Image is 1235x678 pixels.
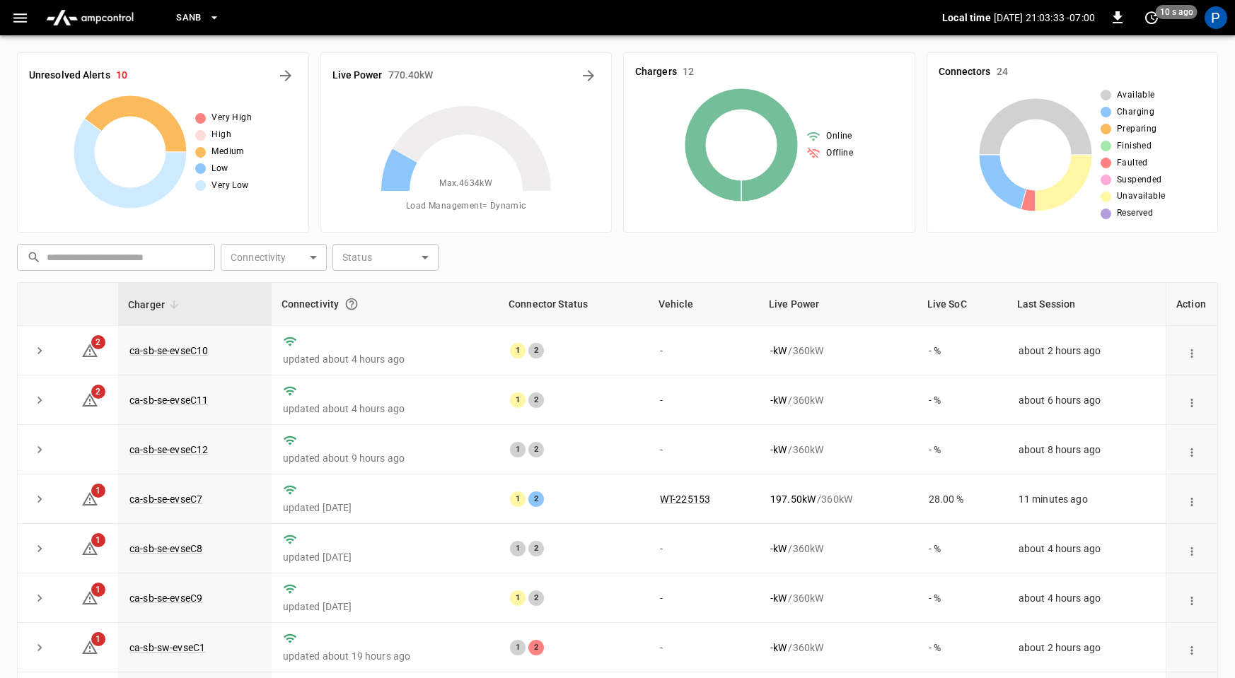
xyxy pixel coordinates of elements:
[770,641,787,655] p: - kW
[770,443,787,457] p: - kW
[129,642,205,653] a: ca-sb-sw-evseC1
[770,591,787,605] p: - kW
[917,425,1007,474] td: - %
[1007,573,1166,623] td: about 4 hours ago
[1182,393,1202,407] div: action cell options
[176,10,202,26] span: SanB
[81,592,98,603] a: 1
[1182,641,1202,655] div: action cell options
[994,11,1095,25] p: [DATE] 21:03:33 -07:00
[129,543,202,554] a: ca-sb-se-evseC8
[997,64,1008,80] h6: 24
[81,493,98,504] a: 1
[649,326,759,375] td: -
[1117,156,1148,170] span: Faulted
[770,492,906,506] div: / 360 kW
[81,344,98,355] a: 2
[917,375,1007,425] td: - %
[1117,88,1155,103] span: Available
[282,291,489,317] div: Connectivity
[683,64,694,80] h6: 12
[1007,283,1166,326] th: Last Session
[528,491,544,507] div: 2
[29,637,50,658] button: expand row
[1182,443,1202,457] div: action cell options
[770,641,906,655] div: / 360 kW
[528,590,544,606] div: 2
[528,343,544,358] div: 2
[942,11,991,25] p: Local time
[91,385,105,399] span: 2
[91,632,105,646] span: 1
[939,64,991,80] h6: Connectors
[29,588,50,609] button: expand row
[649,623,759,672] td: -
[274,64,297,87] button: All Alerts
[770,591,906,605] div: / 360 kW
[770,542,787,556] p: - kW
[439,177,492,191] span: Max. 4634 kW
[1140,6,1163,29] button: set refresh interval
[29,538,50,559] button: expand row
[770,492,816,506] p: 197.50 kW
[91,583,105,597] span: 1
[917,524,1007,573] td: - %
[91,484,105,498] span: 1
[1182,542,1202,556] div: action cell options
[1182,492,1202,506] div: action cell options
[1007,425,1166,474] td: about 8 hours ago
[917,573,1007,623] td: - %
[649,425,759,474] td: -
[1007,326,1166,375] td: about 2 hours ago
[510,640,526,655] div: 1
[129,444,208,455] a: ca-sb-se-evseC12
[770,393,787,407] p: - kW
[649,524,759,573] td: -
[917,326,1007,375] td: - %
[917,283,1007,326] th: Live SoC
[1182,591,1202,605] div: action cell options
[283,550,487,564] p: updated [DATE]
[528,392,544,408] div: 2
[826,129,852,144] span: Online
[1117,139,1152,153] span: Finished
[649,283,759,326] th: Vehicle
[759,283,917,326] th: Live Power
[116,68,127,83] h6: 10
[211,111,252,125] span: Very High
[388,68,434,83] h6: 770.40 kW
[660,493,710,505] a: WT-225153
[129,394,208,406] a: ca-sb-se-evseC11
[1182,344,1202,358] div: action cell options
[40,4,139,31] img: ampcontrol.io logo
[1117,206,1153,221] span: Reserved
[577,64,600,87] button: Energy Overview
[29,439,50,460] button: expand row
[81,542,98,554] a: 1
[129,592,202,604] a: ca-sb-se-evseC9
[528,442,544,457] div: 2
[1117,105,1154,119] span: Charging
[332,68,383,83] h6: Live Power
[770,542,906,556] div: / 360 kW
[283,501,487,515] p: updated [DATE]
[917,623,1007,672] td: - %
[283,451,487,465] p: updated about 9 hours ago
[528,541,544,556] div: 2
[1117,173,1162,187] span: Suspended
[1117,189,1165,204] span: Unavailable
[211,128,231,142] span: High
[81,393,98,404] a: 2
[1166,283,1217,326] th: Action
[649,573,759,623] td: -
[1205,6,1227,29] div: profile-icon
[917,474,1007,524] td: 28.00 %
[1007,375,1166,425] td: about 6 hours ago
[1156,5,1198,19] span: 10 s ago
[1007,474,1166,524] td: 11 minutes ago
[81,641,98,653] a: 1
[91,533,105,547] span: 1
[29,390,50,411] button: expand row
[29,340,50,361] button: expand row
[339,291,364,317] button: Connection between the charger and our software.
